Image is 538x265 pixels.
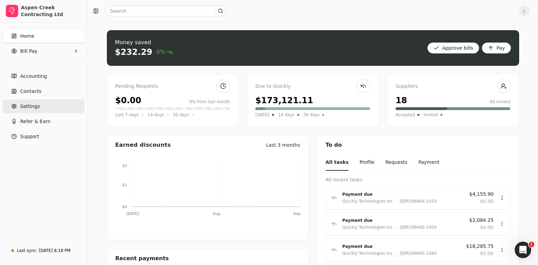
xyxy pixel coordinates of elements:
button: Pay [482,43,511,53]
div: Payment due [342,217,464,224]
tspan: $2 [122,164,127,168]
div: Money saved [115,38,173,47]
div: Last sync: [17,248,37,254]
div: 40 invited [490,99,510,105]
span: Accepted [396,111,415,118]
iframe: Intercom live chat [515,242,531,258]
span: Bill Pay [20,48,37,55]
span: Settings [20,103,40,110]
div: Payment due [342,243,461,250]
span: Refer & Earn [20,118,51,125]
div: QDR189865-1584 [397,250,437,257]
div: Quickly Technologies Inc. [342,224,394,231]
div: Quickly Technologies Inc. [342,250,394,257]
span: Support [20,133,39,140]
div: $0.00 [115,94,141,107]
div: [DATE] 8:18 PM [39,248,71,254]
span: Contacts [20,88,41,95]
tspan: [DATE] [126,212,139,216]
div: Pending Requests [115,83,230,90]
a: Contacts [3,84,85,98]
button: L [519,5,530,16]
div: Earned discounts [115,141,171,149]
tspan: Aug [213,212,220,216]
span: 1 [529,242,534,247]
tspan: $0 [122,205,127,209]
span: 30 days [303,111,320,118]
span: $18,285.75 [466,243,493,250]
div: Suppliers [396,83,510,90]
span: 0% [157,48,173,56]
div: To do [317,135,519,155]
span: Accounting [20,73,47,80]
button: Profile [360,155,375,171]
div: QDR198464-1010 [397,198,437,205]
a: Home [3,29,85,43]
div: $173,121.11 [255,94,313,107]
span: $2,084.25 [469,217,493,224]
span: 30 days [173,111,189,118]
div: Payment due [342,191,464,198]
span: $4,155.90 [469,191,493,198]
div: Due to Quickly [255,83,370,90]
button: Support [3,130,85,143]
tspan: Sep [293,212,300,216]
span: 14 days [278,111,294,118]
span: 14 days [148,111,164,118]
div: 0% from last month [189,99,230,105]
button: Approve bills [427,43,479,53]
button: Payment [418,155,439,171]
span: [DATE] [255,111,270,118]
button: All tasks [326,155,349,171]
div: Quickly Technologies Inc. [342,198,394,205]
span: Invited [424,111,438,118]
a: Accounting [3,69,85,83]
span: $0.00 [480,250,493,257]
a: Settings [3,99,85,113]
span: $0.00 [480,224,493,231]
tspan: $1 [122,183,127,187]
input: Search [105,5,226,16]
button: Bill Pay [3,44,85,58]
div: Last 3 months [266,142,300,149]
div: All recent tasks [326,176,511,183]
div: QDR198465-1009 [397,224,437,231]
div: 18 [396,94,407,107]
div: Aspen Creek Contracting Ltd [21,4,82,18]
span: Last 7 days [115,111,139,118]
div: $232.29 [115,47,152,58]
button: Refer & Earn [3,115,85,128]
a: Last sync:[DATE] 8:18 PM [3,244,85,257]
span: Home [20,33,34,40]
span: $0.00 [480,198,493,205]
button: Requests [385,155,407,171]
